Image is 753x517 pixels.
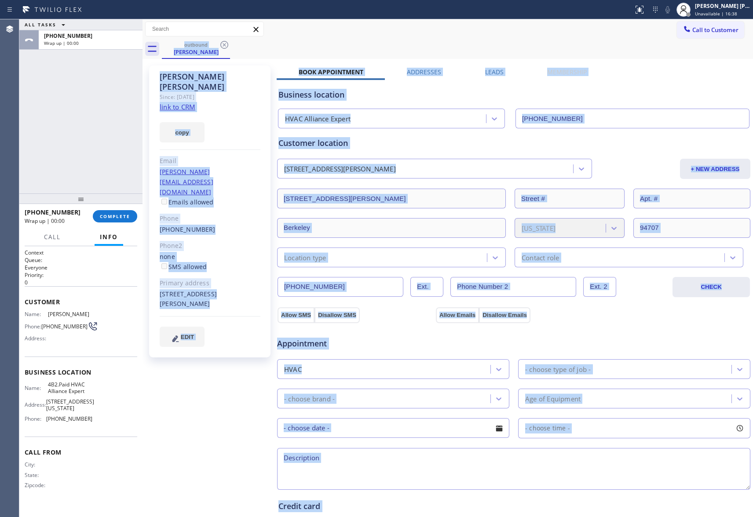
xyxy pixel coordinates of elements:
[410,277,443,297] input: Ext.
[25,311,48,317] span: Name:
[25,22,56,28] span: ALL TASKS
[485,68,504,76] label: Leads
[160,214,260,224] div: Phone
[25,401,46,408] span: Address:
[161,263,167,269] input: SMS allowed
[146,22,263,36] input: Search
[525,364,591,374] div: - choose type of job -
[160,92,260,102] div: Since: [DATE]
[25,448,137,456] span: Call From
[25,264,137,271] p: Everyone
[160,289,260,309] div: [STREET_ADDRESS][PERSON_NAME]
[677,22,744,38] button: Call to Customer
[278,89,749,101] div: Business location
[95,229,123,246] button: Info
[525,393,581,404] div: Age of Equipment
[25,271,137,279] h2: Priority:
[25,415,46,422] span: Phone:
[284,164,396,174] div: [STREET_ADDRESS][PERSON_NAME]
[25,298,137,306] span: Customer
[662,4,674,16] button: Mute
[633,189,750,208] input: Apt. #
[547,68,587,76] label: Membership
[633,218,750,238] input: ZIP
[407,68,441,76] label: Addresses
[299,68,363,76] label: Book Appointment
[450,277,576,297] input: Phone Number 2
[25,472,48,478] span: State:
[673,277,750,297] button: CHECK
[160,241,260,251] div: Phone2
[160,252,260,272] div: none
[436,307,479,323] button: Allow Emails
[160,278,260,288] div: Primary address
[44,233,61,241] span: Call
[39,229,66,246] button: Call
[100,233,118,241] span: Info
[277,418,509,438] input: - choose date -
[695,2,750,10] div: [PERSON_NAME] [PERSON_NAME]
[479,307,530,323] button: Disallow Emails
[25,323,41,330] span: Phone:
[277,218,506,238] input: City
[278,137,749,149] div: Customer location
[163,48,229,56] div: [PERSON_NAME]
[160,262,207,271] label: SMS allowed
[44,32,92,40] span: [PHONE_NUMBER]
[160,327,205,347] button: EDIT
[284,393,335,404] div: - choose brand -
[25,256,137,264] h2: Queue:
[163,41,229,48] div: outbound
[284,252,326,262] div: Location type
[277,189,506,208] input: Address
[48,381,92,395] span: 4B2.Paid HVAC Alliance Expert
[25,482,48,488] span: Zipcode:
[19,19,74,30] button: ALL TASKS
[284,364,302,374] div: HVAC
[161,199,167,204] input: Emails allowed
[46,415,92,422] span: [PHONE_NUMBER]
[163,39,229,58] div: Annette Swarzanski
[41,323,88,330] span: [PHONE_NUMBER]
[100,213,130,219] span: COMPLETE
[25,279,137,286] p: 0
[695,11,737,17] span: Unavailable | 16:38
[522,252,559,262] div: Contact role
[25,385,48,391] span: Name:
[583,277,616,297] input: Ext. 2
[25,217,65,225] span: Wrap up | 00:00
[44,40,79,46] span: Wrap up | 00:00
[278,500,749,512] div: Credit card
[525,424,570,432] span: - choose time -
[680,159,750,179] button: + NEW ADDRESS
[277,338,434,350] span: Appointment
[278,277,403,297] input: Phone Number
[314,307,360,323] button: Disallow SMS
[25,335,48,342] span: Address:
[181,334,194,340] span: EDIT
[46,398,94,412] span: [STREET_ADDRESS][US_STATE]
[93,210,137,222] button: COMPLETE
[692,26,738,34] span: Call to Customer
[160,198,214,206] label: Emails allowed
[25,249,137,256] h1: Context
[160,156,260,166] div: Email
[48,311,92,317] span: [PERSON_NAME]
[160,225,216,233] a: [PHONE_NUMBER]
[25,368,137,376] span: Business location
[515,189,625,208] input: Street #
[25,208,80,216] span: [PHONE_NUMBER]
[285,114,351,124] div: HVAC Alliance Expert
[160,167,213,196] a: [PERSON_NAME][EMAIL_ADDRESS][DOMAIN_NAME]
[515,109,749,128] input: Phone Number
[160,72,260,92] div: [PERSON_NAME] [PERSON_NAME]
[160,122,205,142] button: copy
[160,102,195,111] a: link to CRM
[25,461,48,468] span: City:
[278,307,314,323] button: Allow SMS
